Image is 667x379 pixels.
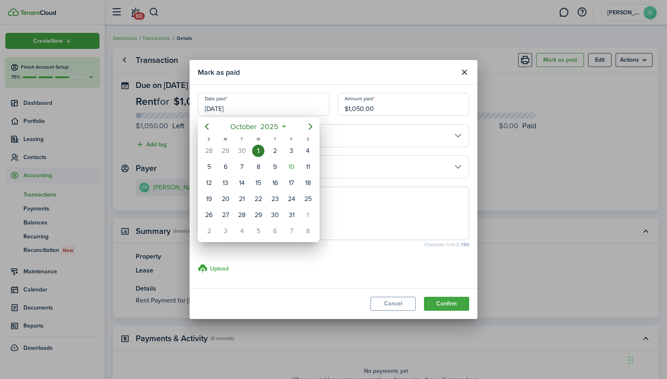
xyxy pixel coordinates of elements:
[285,225,298,237] div: Friday, November 7, 2025
[302,118,319,135] mbsc-button: Next page
[269,177,281,189] div: Thursday, October 16, 2025
[259,119,280,134] span: 2025
[219,209,232,221] div: Monday, October 27, 2025
[285,145,298,157] div: Friday, October 3, 2025
[285,177,298,189] div: Friday, October 17, 2025
[269,161,281,173] div: Thursday, October 9, 2025
[285,209,298,221] div: Friday, October 31, 2025
[252,177,264,189] div: Wednesday, October 15, 2025
[229,119,259,134] span: October
[219,161,232,173] div: Monday, October 6, 2025
[203,209,215,221] div: Sunday, October 26, 2025
[302,209,314,221] div: Saturday, November 1, 2025
[236,225,248,237] div: Tuesday, November 4, 2025
[252,225,264,237] div: Wednesday, November 5, 2025
[269,193,281,205] div: Thursday, October 23, 2025
[203,225,215,237] div: Sunday, November 2, 2025
[236,209,248,221] div: Tuesday, October 28, 2025
[252,193,264,205] div: Wednesday, October 22, 2025
[236,177,248,189] div: Tuesday, October 14, 2025
[203,161,215,173] div: Sunday, October 5, 2025
[283,136,300,143] div: F
[302,193,314,205] div: Saturday, October 25, 2025
[219,225,232,237] div: Monday, November 3, 2025
[300,136,316,143] div: S
[203,177,215,189] div: Sunday, October 12, 2025
[250,136,266,143] div: W
[219,193,232,205] div: Monday, October 20, 2025
[285,161,298,173] div: Today, Friday, October 10, 2025
[203,193,215,205] div: Sunday, October 19, 2025
[219,177,232,189] div: Monday, October 13, 2025
[269,145,281,157] div: Thursday, October 2, 2025
[219,145,232,157] div: Monday, September 29, 2025
[269,209,281,221] div: Thursday, October 30, 2025
[236,145,248,157] div: Tuesday, September 30, 2025
[236,193,248,205] div: Tuesday, October 21, 2025
[201,136,217,143] div: S
[199,118,215,135] mbsc-button: Previous page
[234,136,250,143] div: T
[302,177,314,189] div: Saturday, October 18, 2025
[302,145,314,157] div: Saturday, October 4, 2025
[269,225,281,237] div: Thursday, November 6, 2025
[252,145,264,157] div: Wednesday, October 1, 2025
[236,161,248,173] div: Tuesday, October 7, 2025
[267,136,283,143] div: T
[302,225,314,237] div: Saturday, November 8, 2025
[252,161,264,173] div: Wednesday, October 8, 2025
[217,136,234,143] div: M
[302,161,314,173] div: Saturday, October 11, 2025
[203,145,215,157] div: Sunday, September 28, 2025
[225,119,284,134] mbsc-button: October2025
[252,209,264,221] div: Wednesday, October 29, 2025
[285,193,298,205] div: Friday, October 24, 2025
